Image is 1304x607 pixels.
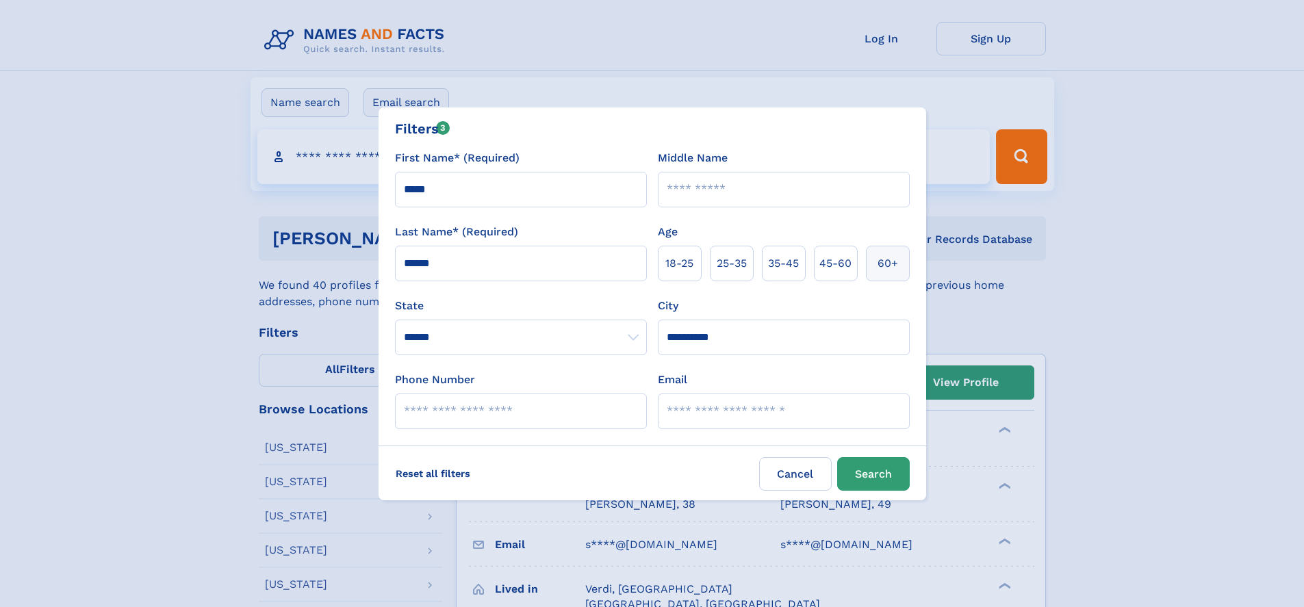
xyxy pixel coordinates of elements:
label: State [395,298,647,314]
label: First Name* (Required) [395,150,520,166]
span: 60+ [878,255,898,272]
label: Reset all filters [387,457,479,490]
label: Last Name* (Required) [395,224,518,240]
span: 35‑45 [768,255,799,272]
label: Phone Number [395,372,475,388]
label: Cancel [759,457,832,491]
label: City [658,298,678,314]
label: Age [658,224,678,240]
span: 45‑60 [819,255,852,272]
label: Middle Name [658,150,728,166]
span: 18‑25 [665,255,693,272]
button: Search [837,457,910,491]
div: Filters [395,118,450,139]
label: Email [658,372,687,388]
span: 25‑35 [717,255,747,272]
